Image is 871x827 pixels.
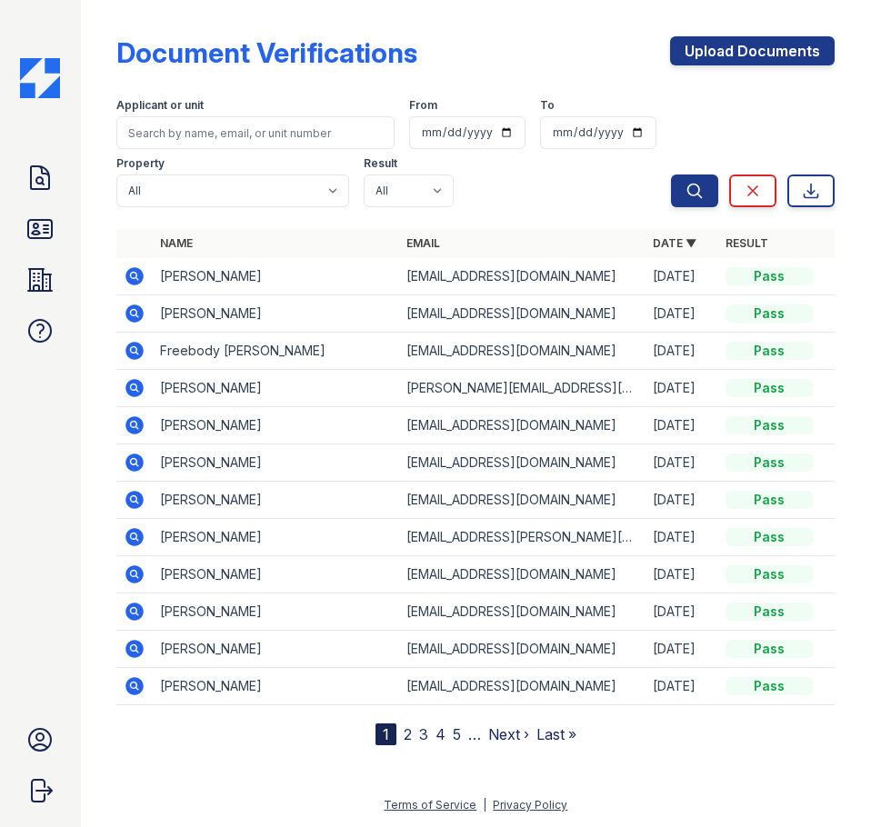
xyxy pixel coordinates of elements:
td: [EMAIL_ADDRESS][DOMAIN_NAME] [399,295,646,333]
div: Pass [726,603,813,621]
td: [DATE] [646,370,718,407]
div: Pass [726,304,813,323]
td: [DATE] [646,593,718,631]
td: [DATE] [646,668,718,705]
a: Last » [536,725,576,743]
div: | [483,798,486,812]
td: [EMAIL_ADDRESS][PERSON_NAME][DOMAIN_NAME] [399,519,646,556]
div: Pass [726,528,813,546]
td: [EMAIL_ADDRESS][DOMAIN_NAME] [399,631,646,668]
a: Terms of Service [384,798,476,812]
a: Date ▼ [653,236,696,250]
div: Pass [726,416,813,434]
td: [EMAIL_ADDRESS][DOMAIN_NAME] [399,444,646,482]
div: Pass [726,453,813,472]
label: Property [116,156,165,171]
label: Result [364,156,397,171]
a: Upload Documents [670,36,835,65]
a: 2 [404,725,412,743]
a: 4 [435,725,446,743]
a: 5 [453,725,461,743]
td: [DATE] [646,519,718,556]
td: [DATE] [646,333,718,370]
div: Pass [726,267,813,285]
label: From [409,98,437,113]
a: 3 [419,725,428,743]
td: [PERSON_NAME] [153,370,399,407]
td: [EMAIL_ADDRESS][DOMAIN_NAME] [399,668,646,705]
td: Freebody [PERSON_NAME] [153,333,399,370]
div: Pass [726,640,813,658]
td: [DATE] [646,444,718,482]
div: Pass [726,342,813,360]
div: Pass [726,379,813,397]
label: Applicant or unit [116,98,204,113]
td: [PERSON_NAME] [153,668,399,705]
td: [EMAIL_ADDRESS][DOMAIN_NAME] [399,556,646,593]
td: [PERSON_NAME] [153,295,399,333]
td: [DATE] [646,556,718,593]
td: [DATE] [646,631,718,668]
div: Pass [726,565,813,583]
a: Email [406,236,440,250]
td: [EMAIL_ADDRESS][DOMAIN_NAME] [399,593,646,631]
td: [PERSON_NAME] [153,444,399,482]
td: [PERSON_NAME] [153,258,399,295]
td: [EMAIL_ADDRESS][DOMAIN_NAME] [399,258,646,295]
input: Search by name, email, or unit number [116,116,395,149]
a: Name [160,236,193,250]
div: Pass [726,677,813,695]
td: [PERSON_NAME] [153,631,399,668]
div: Pass [726,491,813,509]
label: To [540,98,555,113]
span: … [468,723,481,745]
div: 1 [375,723,396,745]
a: Privacy Policy [493,798,567,812]
td: [DATE] [646,482,718,519]
td: [DATE] [646,258,718,295]
td: [DATE] [646,295,718,333]
td: [EMAIL_ADDRESS][DOMAIN_NAME] [399,407,646,444]
td: [DATE] [646,407,718,444]
td: [PERSON_NAME] [153,556,399,593]
img: CE_Icon_Blue-c292c112584629df590d857e76928e9f676e5b41ef8f769ba2f05ee15b207248.png [20,58,60,98]
td: [PERSON_NAME] [153,407,399,444]
div: Document Verifications [116,36,417,69]
td: [PERSON_NAME] [153,593,399,631]
td: [PERSON_NAME] [153,519,399,556]
a: Next › [488,725,529,743]
a: Result [726,236,768,250]
td: [PERSON_NAME] [153,482,399,519]
td: [EMAIL_ADDRESS][DOMAIN_NAME] [399,482,646,519]
td: [EMAIL_ADDRESS][DOMAIN_NAME] [399,333,646,370]
td: [PERSON_NAME][EMAIL_ADDRESS][PERSON_NAME][DOMAIN_NAME] [399,370,646,407]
